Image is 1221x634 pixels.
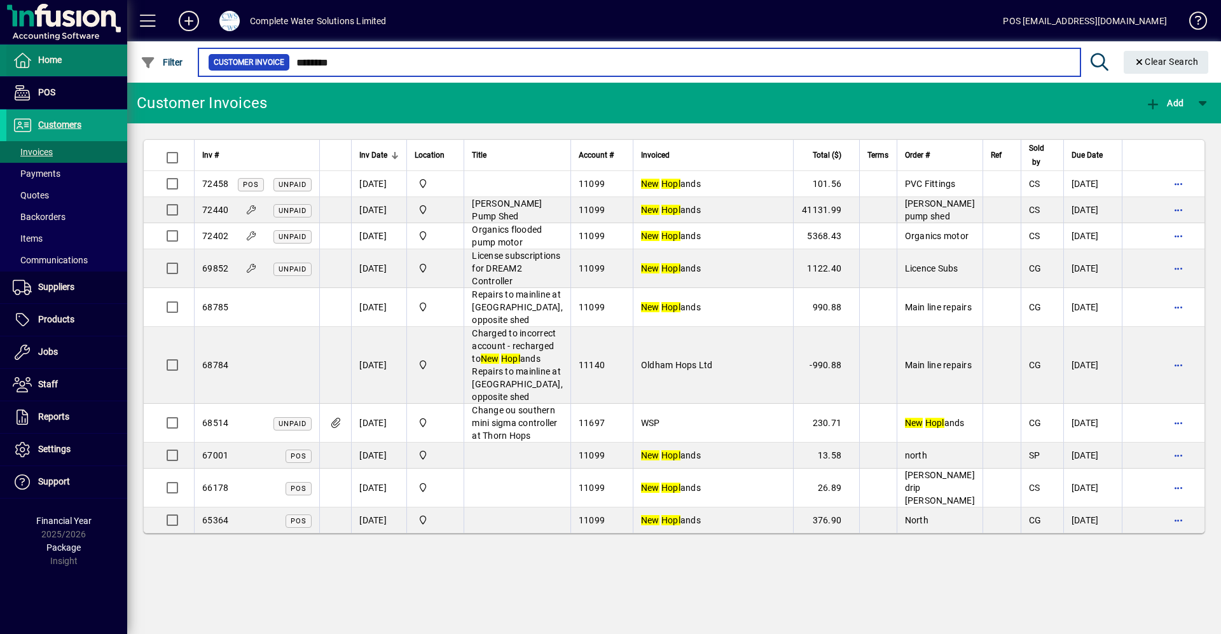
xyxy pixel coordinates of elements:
[793,443,859,469] td: 13.58
[279,265,307,273] span: Unpaid
[905,515,928,525] span: North
[1003,11,1167,31] div: POS [EMAIL_ADDRESS][DOMAIN_NAME]
[415,148,456,162] div: Location
[38,282,74,292] span: Suppliers
[141,57,183,67] span: Filter
[661,205,680,215] em: Hopl
[661,515,680,525] em: Hopl
[641,263,701,273] span: ands
[1168,226,1189,246] button: More options
[472,224,542,247] span: Organics flooded pump motor
[579,205,605,215] span: 11099
[472,148,563,162] div: Title
[209,10,250,32] button: Profile
[905,148,975,162] div: Order #
[13,169,60,179] span: Payments
[793,223,859,249] td: 5368.43
[13,233,43,244] span: Items
[1029,302,1042,312] span: CG
[579,263,605,273] span: 11099
[1063,223,1122,249] td: [DATE]
[202,148,312,162] div: Inv #
[279,207,307,215] span: Unpaid
[905,418,965,428] span: ands
[1063,288,1122,327] td: [DATE]
[1168,445,1189,465] button: More options
[6,77,127,109] a: POS
[579,483,605,493] span: 11099
[351,288,406,327] td: [DATE]
[579,302,605,312] span: 11099
[1168,478,1189,498] button: More options
[13,212,66,222] span: Backorders
[1168,258,1189,279] button: More options
[661,231,680,241] em: Hopl
[1029,418,1042,428] span: CG
[202,231,228,241] span: 72402
[6,206,127,228] a: Backorders
[641,179,659,189] em: New
[641,515,659,525] em: New
[579,179,605,189] span: 11099
[1168,297,1189,317] button: More options
[137,51,186,74] button: Filter
[415,177,456,191] span: Motueka
[641,179,701,189] span: ands
[214,56,284,69] span: Customer Invoice
[38,476,70,486] span: Support
[279,181,307,189] span: Unpaid
[1063,443,1122,469] td: [DATE]
[793,327,859,404] td: -990.88
[641,450,659,460] em: New
[1063,197,1122,223] td: [DATE]
[472,198,542,221] span: [PERSON_NAME] Pump Shed
[1168,174,1189,194] button: More options
[641,205,659,215] em: New
[579,450,605,460] span: 11099
[991,148,1013,162] div: Ref
[415,261,456,275] span: Motueka
[202,205,228,215] span: 72440
[641,515,701,525] span: ands
[991,148,1002,162] span: Ref
[351,171,406,197] td: [DATE]
[641,148,786,162] div: Invoiced
[641,360,713,370] span: Oldham Hops Ltd
[351,327,406,404] td: [DATE]
[38,120,81,130] span: Customers
[1029,179,1040,189] span: CS
[359,148,387,162] span: Inv Date
[1029,360,1042,370] span: CG
[1063,249,1122,288] td: [DATE]
[6,304,127,336] a: Products
[1063,469,1122,507] td: [DATE]
[250,11,387,31] div: Complete Water Solutions Limited
[1063,404,1122,443] td: [DATE]
[472,251,560,286] span: License subscriptions for DREAM2 Controller
[579,148,625,162] div: Account #
[36,516,92,526] span: Financial Year
[202,263,228,273] span: 69852
[415,481,456,495] span: Motueka
[793,197,859,223] td: 41131.99
[472,148,486,162] span: Title
[1145,98,1183,108] span: Add
[801,148,853,162] div: Total ($)
[641,302,659,312] em: New
[481,354,499,364] em: New
[202,302,228,312] span: 68785
[1029,141,1044,169] span: Sold by
[905,360,972,370] span: Main line repairs
[1063,327,1122,404] td: [DATE]
[1029,450,1040,460] span: SP
[415,513,456,527] span: Motueka
[351,249,406,288] td: [DATE]
[202,483,228,493] span: 66178
[202,515,228,525] span: 65364
[501,354,520,364] em: Hopl
[1180,3,1205,44] a: Knowledge Base
[38,55,62,65] span: Home
[13,255,88,265] span: Communications
[641,205,701,215] span: ands
[1029,231,1040,241] span: CS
